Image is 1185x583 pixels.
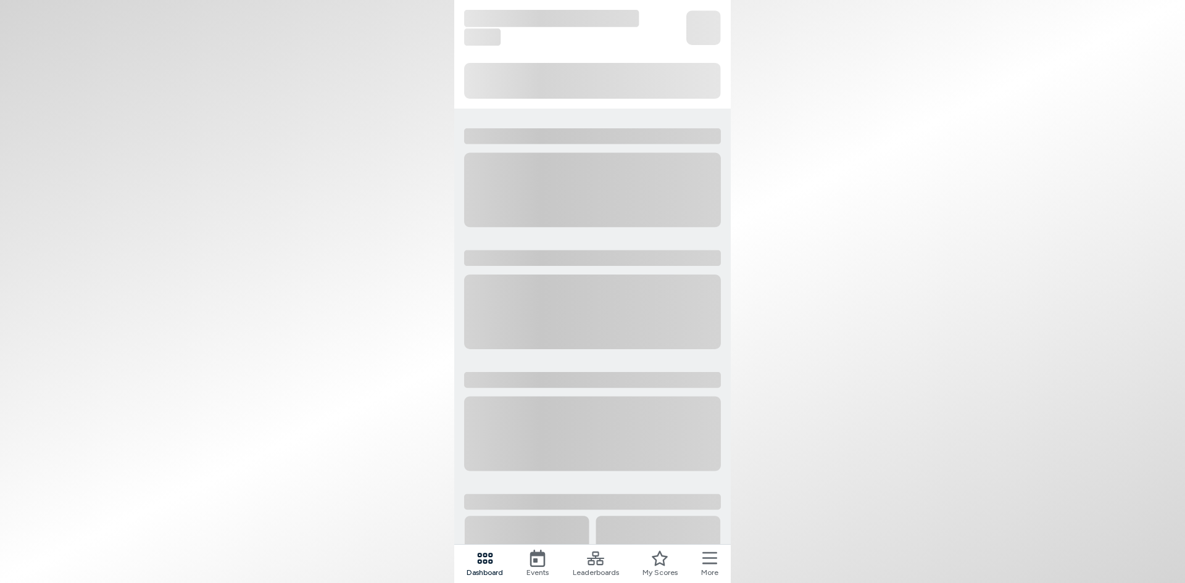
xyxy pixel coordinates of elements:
[467,550,503,578] a: Dashboard
[573,567,619,578] span: Leaderboards
[701,567,718,578] span: More
[526,567,549,578] span: Events
[642,550,678,578] a: My Scores
[642,567,678,578] span: My Scores
[573,550,619,578] a: Leaderboards
[467,567,503,578] span: Dashboard
[526,550,549,578] a: Events
[701,550,718,578] button: More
